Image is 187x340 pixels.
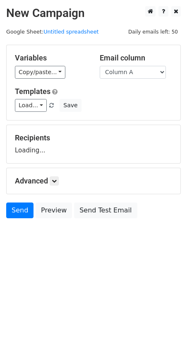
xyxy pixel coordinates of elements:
[6,203,34,218] a: Send
[43,29,98,35] a: Untitled spreadsheet
[6,6,181,20] h2: New Campaign
[15,176,172,186] h5: Advanced
[15,53,87,63] h5: Variables
[6,29,99,35] small: Google Sheet:
[36,203,72,218] a: Preview
[15,66,65,79] a: Copy/paste...
[60,99,81,112] button: Save
[125,29,181,35] a: Daily emails left: 50
[15,99,47,112] a: Load...
[74,203,137,218] a: Send Test Email
[15,133,172,155] div: Loading...
[125,27,181,36] span: Daily emails left: 50
[100,53,172,63] h5: Email column
[15,133,172,142] h5: Recipients
[15,87,50,96] a: Templates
